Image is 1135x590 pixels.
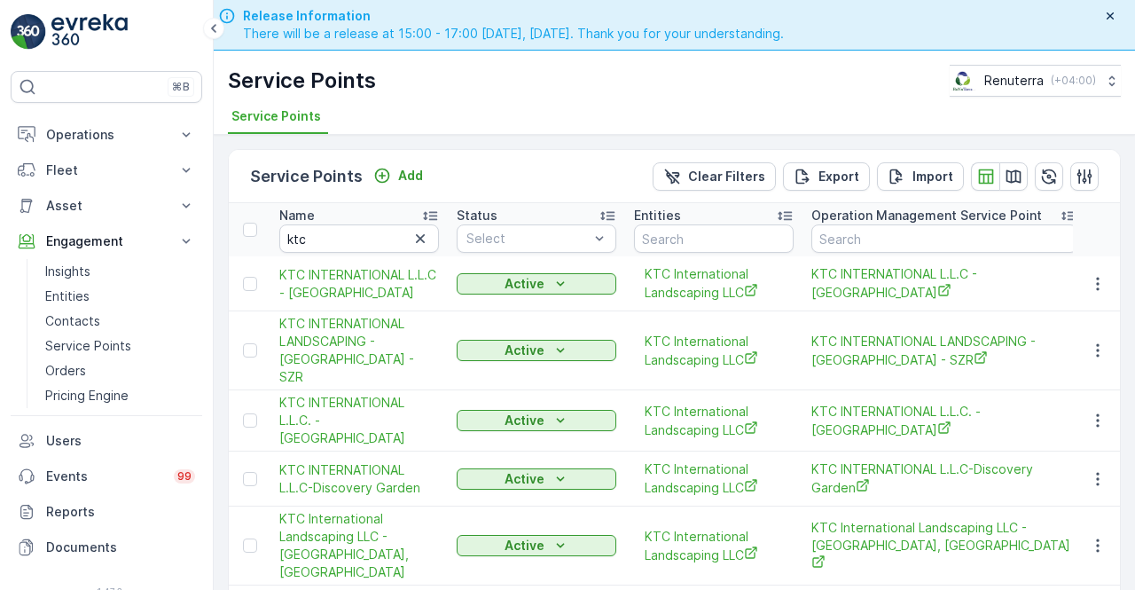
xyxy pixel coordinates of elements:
[279,461,439,497] a: KTC INTERNATIONAL L.L.C-Discovery Garden
[398,167,423,185] p: Add
[11,14,46,50] img: logo
[279,510,439,581] span: KTC International Landscaping LLC - [GEOGRAPHIC_DATA], [GEOGRAPHIC_DATA]
[243,472,257,486] div: Toggle Row Selected
[645,460,783,497] a: KTC International Landscaping LLC
[250,164,363,189] p: Service Points
[688,168,765,185] p: Clear Filters
[634,224,794,253] input: Search
[279,266,439,302] span: KTC INTERNATIONAL L.L.C - [GEOGRAPHIC_DATA]
[457,410,616,431] button: Active
[279,394,439,447] a: KTC INTERNATIONAL L.L.C. - Dubai Sport City
[228,67,376,95] p: Service Points
[645,333,783,369] a: KTC International Landscaping LLC
[279,394,439,447] span: KTC INTERNATIONAL L.L.C. - [GEOGRAPHIC_DATA]
[950,65,1121,97] button: Renuterra(+04:00)
[950,71,977,90] img: Screenshot_2024-07-26_at_13.33.01.png
[783,162,870,191] button: Export
[243,277,257,291] div: Toggle Row Selected
[38,383,202,408] a: Pricing Engine
[45,362,86,380] p: Orders
[457,468,616,490] button: Active
[279,207,315,224] p: Name
[811,265,1077,302] span: KTC INTERNATIONAL L.L.C - [GEOGRAPHIC_DATA]
[279,266,439,302] a: KTC INTERNATIONAL L.L.C - Dubai Expo Village
[457,273,616,295] button: Active
[38,334,202,358] a: Service Points
[811,333,1077,369] span: KTC INTERNATIONAL LANDSCAPING - [GEOGRAPHIC_DATA] - SZR
[811,333,1077,369] a: KTC INTERNATIONAL LANDSCAPING - Emirates Towers - SZR
[457,340,616,361] button: Active
[172,80,190,94] p: ⌘B
[505,537,544,555] p: Active
[811,207,1042,224] p: Operation Management Service Point
[38,259,202,284] a: Insights
[243,413,257,428] div: Toggle Row Selected
[11,224,202,259] button: Engagement
[11,459,202,494] a: Events99
[457,535,616,556] button: Active
[38,309,202,334] a: Contacts
[505,342,544,359] p: Active
[811,519,1077,573] a: KTC International Landscaping LLC - Satwa, City Walk
[46,126,167,144] p: Operations
[645,265,783,302] a: KTC International Landscaping LLC
[243,539,257,553] div: Toggle Row Selected
[46,468,163,485] p: Events
[45,387,129,405] p: Pricing Engine
[177,469,192,484] p: 99
[653,162,776,191] button: Clear Filters
[912,168,953,185] p: Import
[51,14,128,50] img: logo_light-DOdMpM7g.png
[38,284,202,309] a: Entities
[11,188,202,224] button: Asset
[818,168,859,185] p: Export
[984,72,1044,90] p: Renuterra
[11,117,202,153] button: Operations
[811,460,1077,497] a: KTC INTERNATIONAL L.L.C-Discovery Garden
[466,230,589,248] p: Select
[505,275,544,293] p: Active
[505,470,544,488] p: Active
[45,263,90,280] p: Insights
[243,25,784,43] span: There will be a release at 15:00 - 17:00 [DATE], [DATE]. Thank you for your understanding.
[38,358,202,383] a: Orders
[11,153,202,188] button: Fleet
[634,207,681,224] p: Entities
[811,403,1077,439] a: KTC INTERNATIONAL L.L.C. - Dubai Sport City
[877,162,964,191] button: Import
[46,161,167,179] p: Fleet
[505,412,544,429] p: Active
[1051,74,1096,88] p: ( +04:00 )
[811,265,1077,302] a: KTC INTERNATIONAL L.L.C - Dubai Expo Village
[279,224,439,253] input: Search
[11,530,202,565] a: Documents
[46,232,167,250] p: Engagement
[243,343,257,358] div: Toggle Row Selected
[645,403,783,439] a: KTC International Landscaping LLC
[11,423,202,459] a: Users
[811,224,1077,253] input: Search
[46,197,167,215] p: Asset
[811,519,1077,573] span: KTC International Landscaping LLC - [GEOGRAPHIC_DATA], [GEOGRAPHIC_DATA]
[46,539,195,556] p: Documents
[279,510,439,581] a: KTC International Landscaping LLC - Satwa, City Walk
[279,315,439,386] span: KTC INTERNATIONAL LANDSCAPING - [GEOGRAPHIC_DATA] - SZR
[811,403,1077,439] span: KTC INTERNATIONAL L.L.C. - [GEOGRAPHIC_DATA]
[231,107,321,125] span: Service Points
[243,7,784,25] span: Release Information
[457,207,497,224] p: Status
[11,494,202,530] a: Reports
[366,165,430,186] button: Add
[46,503,195,521] p: Reports
[279,315,439,386] a: KTC INTERNATIONAL LANDSCAPING - Emirates Towers - SZR
[45,287,90,305] p: Entities
[45,312,100,330] p: Contacts
[645,528,783,564] a: KTC International Landscaping LLC
[46,432,195,450] p: Users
